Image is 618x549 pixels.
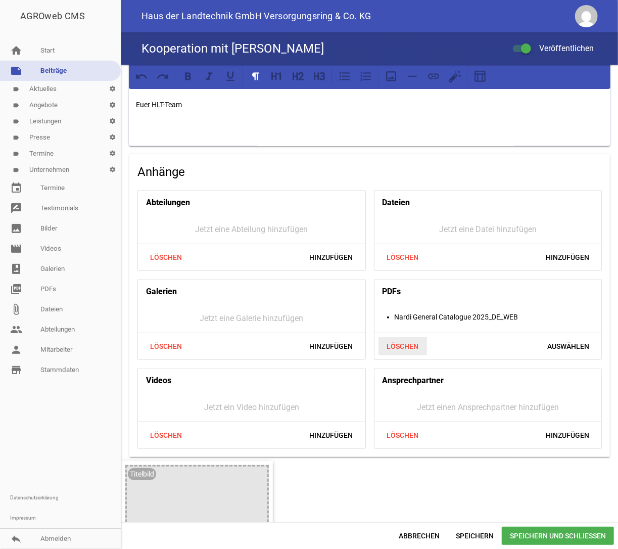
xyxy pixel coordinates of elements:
i: rate_review [10,202,22,214]
i: photo_album [10,263,22,275]
i: label [13,167,19,173]
h4: PDFs [383,284,401,300]
i: label [13,102,19,109]
i: settings [104,129,121,146]
span: Hinzufügen [538,248,597,266]
h4: Abteilungen [146,195,190,211]
div: Titelbild [128,468,156,480]
span: Löschen [378,426,427,444]
i: home [10,44,22,57]
h4: Galerien [146,284,177,300]
i: settings [104,97,121,113]
span: Auswählen [539,337,597,355]
li: Nardi General Catalogue 2025_DE_WEB [395,311,602,323]
i: label [13,118,19,125]
i: event [10,182,22,194]
h4: Anhänge [137,164,602,180]
i: person [10,344,22,356]
div: Jetzt eine Abteilung hinzufügen [138,215,365,244]
span: Löschen [378,337,427,355]
span: Hinzufügen [538,426,597,444]
i: settings [104,146,121,162]
span: Speichern und Schließen [502,527,614,545]
h4: Ansprechpartner [383,373,444,389]
h4: Videos [146,373,171,389]
span: Veröffentlichen [527,43,594,53]
span: Abbrechen [391,527,448,545]
div: Jetzt eine Datei hinzufügen [374,215,602,244]
i: label [13,134,19,141]
span: Hinzufügen [302,337,361,355]
p: Euer HLT-Team [136,99,603,111]
i: store_mall_directory [10,364,22,376]
i: reply [10,533,22,545]
span: Löschen [142,248,191,266]
span: Hinzufügen [302,248,361,266]
span: Löschen [378,248,427,266]
i: picture_as_pdf [10,283,22,295]
div: Jetzt ein Video hinzufügen [138,393,365,422]
i: image [10,222,22,235]
div: Jetzt eine Galerie hinzufügen [138,304,365,333]
i: settings [104,113,121,129]
i: label [13,86,19,93]
i: attach_file [10,303,22,315]
i: note [10,65,22,77]
div: Jetzt einen Ansprechpartner hinzufügen [374,393,602,422]
i: settings [104,162,121,178]
span: Löschen [142,337,191,355]
i: label [13,151,19,157]
h4: Dateien [383,195,410,211]
span: Haus der Landtechnik GmbH Versorgungsring & Co. KG [141,12,371,21]
i: people [10,324,22,336]
i: settings [104,81,121,97]
span: Speichern [448,527,502,545]
span: Hinzufügen [302,426,361,444]
i: movie [10,243,22,255]
h4: Kooperation mit [PERSON_NAME] [141,40,324,57]
span: Löschen [142,426,191,444]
